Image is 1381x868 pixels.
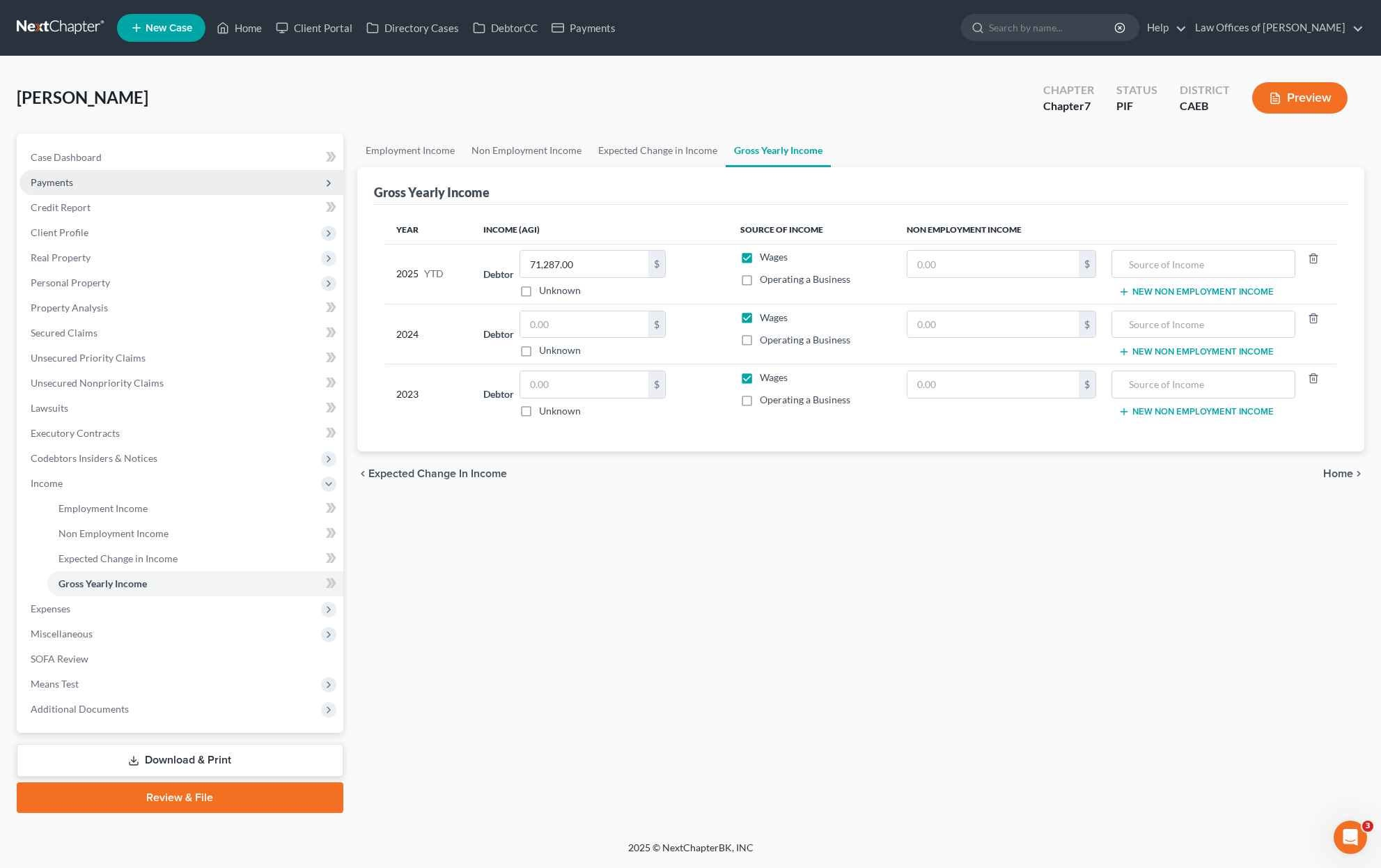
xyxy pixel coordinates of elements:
[1116,82,1157,98] div: Status
[1323,468,1364,479] button: Home chevron_right
[19,320,343,346] a: Secured Claims
[989,15,1116,40] input: Search by name...
[294,841,1088,866] div: 2025 © NextChapterBK, INC
[1334,821,1367,854] iframe: Intercom live chat
[31,327,97,339] span: Secured Claims
[1119,311,1288,338] input: Source of Income
[483,267,514,281] label: Debtor
[1119,371,1288,398] input: Source of Income
[1180,98,1230,114] div: CAEB
[31,277,110,288] span: Personal Property
[1323,468,1353,479] span: Home
[17,782,343,813] a: Review & File
[31,402,68,414] span: Lawsuits
[359,15,466,40] a: Directory Cases
[31,251,91,263] span: Real Property
[1180,82,1230,98] div: District
[424,267,444,281] span: YTD
[520,371,648,398] input: 0.00
[31,377,164,389] span: Unsecured Nonpriority Claims
[31,653,88,665] span: SOFA Review
[1043,82,1094,98] div: Chapter
[19,145,343,170] a: Case Dashboard
[31,151,102,163] span: Case Dashboard
[357,468,368,479] i: chevron_left
[1188,15,1364,40] a: Law Offices of [PERSON_NAME]
[368,468,507,479] span: Expected Change in Income
[31,226,88,238] span: Client Profile
[1116,98,1157,114] div: PIF
[146,23,192,33] span: New Case
[31,477,63,489] span: Income
[19,346,343,371] a: Unsecured Priority Claims
[760,273,850,285] span: Operating a Business
[31,703,129,715] span: Additional Documents
[726,134,831,167] a: Gross Yearly Income
[19,195,343,220] a: Credit Report
[1118,346,1274,357] button: New Non Employment Income
[357,468,507,479] button: chevron_left Expected Change in Income
[545,15,623,40] a: Payments
[520,311,648,338] input: 0.00
[385,216,473,244] th: Year
[907,311,1079,338] input: 0.00
[466,15,545,40] a: DebtorCC
[648,251,665,277] div: $
[17,87,148,107] span: [PERSON_NAME]
[590,134,726,167] a: Expected Change in Income
[760,394,850,405] span: Operating a Business
[19,396,343,421] a: Lawsuits
[31,452,157,464] span: Codebtors Insiders & Notices
[1079,371,1095,398] div: $
[396,371,462,418] div: 2023
[472,216,729,244] th: Income (AGI)
[31,603,70,614] span: Expenses
[31,176,73,188] span: Payments
[648,311,665,338] div: $
[210,15,269,40] a: Home
[31,427,120,439] span: Executory Contracts
[483,327,514,341] label: Debtor
[1043,98,1094,114] div: Chapter
[47,546,343,571] a: Expected Change in Income
[357,134,463,167] a: Employment Income
[19,295,343,320] a: Property Analysis
[1118,286,1274,297] button: New Non Employment Income
[907,371,1079,398] input: 0.00
[483,387,514,401] label: Debtor
[58,502,148,514] span: Employment Income
[19,421,343,446] a: Executory Contracts
[58,552,178,564] span: Expected Change in Income
[17,744,343,777] a: Download & Print
[396,250,462,297] div: 2025
[760,311,788,323] span: Wages
[1079,251,1095,277] div: $
[896,216,1336,244] th: Non Employment Income
[907,251,1079,277] input: 0.00
[1079,311,1095,338] div: $
[1353,468,1364,479] i: chevron_right
[539,343,581,357] label: Unknown
[520,251,648,277] input: 0.00
[1118,406,1274,417] button: New Non Employment Income
[58,527,169,539] span: Non Employment Income
[31,678,79,690] span: Means Test
[19,371,343,396] a: Unsecured Nonpriority Claims
[19,646,343,672] a: SOFA Review
[539,404,581,418] label: Unknown
[1362,821,1373,832] span: 3
[1119,251,1288,277] input: Source of Income
[648,371,665,398] div: $
[47,521,343,546] a: Non Employment Income
[760,251,788,263] span: Wages
[31,201,91,213] span: Credit Report
[269,15,359,40] a: Client Portal
[58,578,147,589] span: Gross Yearly Income
[539,284,581,297] label: Unknown
[760,334,850,346] span: Operating a Business
[760,371,788,383] span: Wages
[396,311,462,358] div: 2024
[1252,82,1348,114] button: Preview
[729,216,896,244] th: Source of Income
[47,496,343,521] a: Employment Income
